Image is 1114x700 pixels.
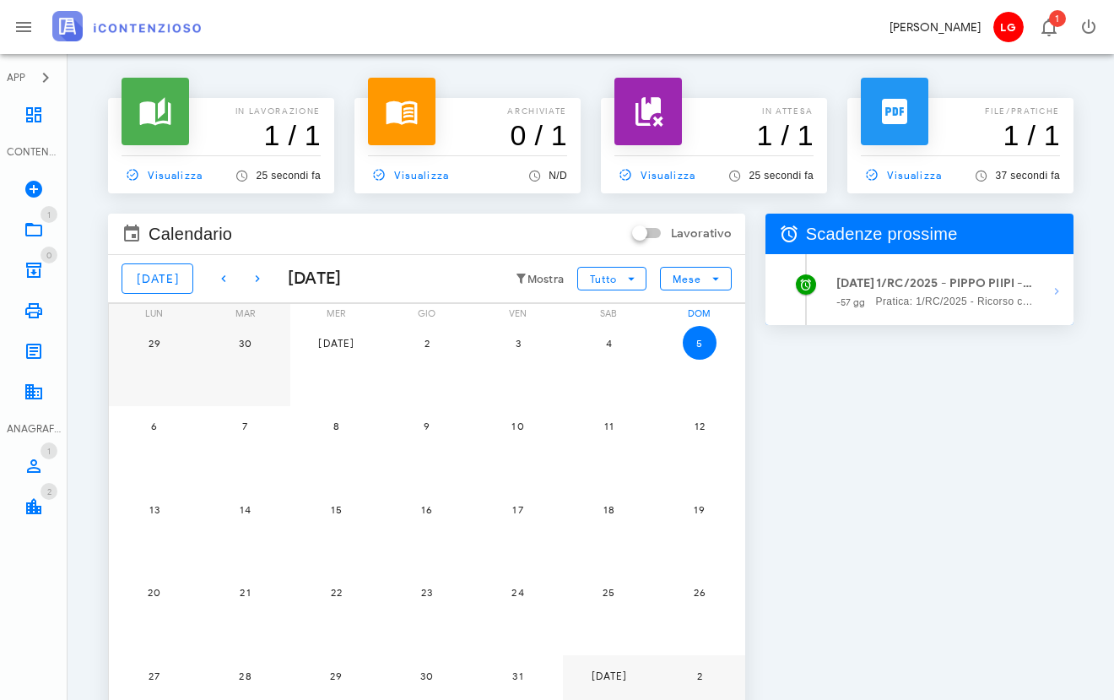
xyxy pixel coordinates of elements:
[563,304,654,323] div: sab
[836,276,875,290] strong: [DATE]
[229,586,262,599] span: 21
[256,170,321,182] span: 25 secondi fa
[683,670,717,682] span: 2
[368,163,456,187] a: Visualizza
[671,225,732,242] label: Lavorativo
[592,492,625,526] button: 18
[229,503,262,516] span: 14
[138,492,171,526] button: 13
[47,486,51,497] span: 2
[410,503,444,516] span: 16
[749,170,814,182] span: 25 secondi fa
[319,659,353,692] button: 29
[149,220,232,247] span: Calendario
[683,659,717,692] button: 2
[319,586,353,599] span: 22
[122,105,321,118] p: In lavorazione
[319,492,353,526] button: 15
[589,273,617,285] span: Tutto
[138,326,171,360] button: 29
[672,273,701,285] span: Mese
[138,576,171,610] button: 20
[683,326,717,360] button: 5
[122,263,193,294] button: [DATE]
[229,326,262,360] button: 30
[47,446,51,457] span: 1
[410,670,444,682] span: 30
[229,492,262,526] button: 14
[1049,10,1066,27] span: Distintivo
[861,167,942,182] span: Visualizza
[200,304,291,323] div: mar
[549,170,567,182] span: N/D
[577,267,646,290] button: Tutto
[319,670,353,682] span: 29
[109,304,200,323] div: lun
[319,326,353,360] button: [DATE]
[614,167,695,182] span: Visualizza
[836,296,866,308] small: -57 gg
[806,220,958,247] span: Scadenze prossime
[1040,274,1073,308] button: Mostra dettagli
[290,304,381,323] div: mer
[122,167,203,182] span: Visualizza
[7,421,61,437] div: ANAGRAFICA
[229,420,262,432] span: 7
[614,118,814,152] h3: 1 / 1
[1028,7,1068,47] button: Distintivo
[229,670,262,682] span: 28
[368,167,449,182] span: Visualizza
[52,11,201,41] img: logo-text-2x.png
[138,503,171,516] span: 13
[41,483,57,500] span: Distintivo
[319,420,353,432] span: 8
[122,163,209,187] a: Visualizza
[136,272,179,286] span: [DATE]
[381,304,473,323] div: gio
[410,420,444,432] span: 9
[7,144,61,160] div: CONTENZIOSO
[229,337,262,350] span: 30
[592,659,625,692] button: [DATE]
[317,337,354,350] span: [DATE]
[501,337,535,350] span: 3
[660,267,731,290] button: Mese
[683,337,717,350] span: 5
[138,410,171,443] button: 6
[229,659,262,692] button: 28
[683,586,717,599] span: 26
[501,670,535,682] span: 31
[614,163,702,187] a: Visualizza
[501,410,535,443] button: 10
[683,492,717,526] button: 19
[592,337,625,350] span: 4
[614,105,814,118] p: in attesa
[592,410,625,443] button: 11
[995,170,1060,182] span: 37 secondi fa
[47,209,51,220] span: 1
[683,576,717,610] button: 26
[993,12,1024,42] span: LG
[138,420,171,432] span: 6
[138,659,171,692] button: 27
[229,410,262,443] button: 7
[410,492,444,526] button: 16
[410,326,444,360] button: 2
[501,503,535,516] span: 17
[683,503,717,516] span: 19
[501,420,535,432] span: 10
[229,576,262,610] button: 21
[41,206,57,223] span: Distintivo
[501,576,535,610] button: 24
[527,273,565,286] small: Mostra
[683,410,717,443] button: 12
[592,576,625,610] button: 25
[861,105,1060,118] p: file/pratiche
[861,163,949,187] a: Visualizza
[410,586,444,599] span: 23
[319,410,353,443] button: 8
[274,266,342,291] div: [DATE]
[890,19,981,36] div: [PERSON_NAME]
[138,670,171,682] span: 27
[122,118,321,152] h3: 1 / 1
